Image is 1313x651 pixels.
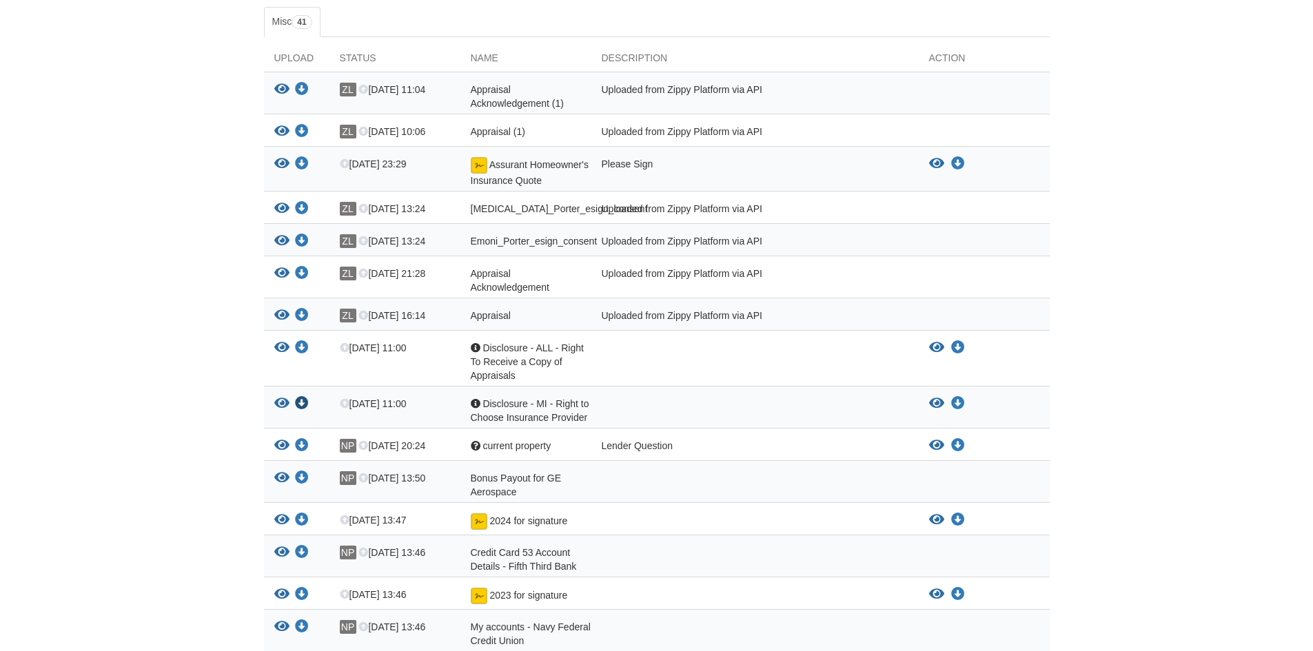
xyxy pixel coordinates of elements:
span: [DATE] 13:47 [340,515,407,526]
span: [DATE] 20:24 [358,440,425,451]
span: [DATE] 23:29 [340,158,407,169]
a: Download Emoni_Porter_esign_consent [295,236,309,247]
div: Lender Question [591,439,919,457]
span: ZL [340,267,356,280]
span: 41 [292,15,312,29]
button: View My accounts - Navy Federal Credit Union [274,620,289,634]
span: Appraisal [471,310,511,321]
button: View 2023 for signature [929,588,944,601]
button: View current property [274,439,289,453]
div: Action [919,51,1050,72]
span: [DATE] 13:46 [358,621,425,632]
div: Please Sign [591,157,919,187]
span: NP [340,620,356,634]
a: Download Bonus Payout for GE Aerospace [295,473,309,484]
a: Download Credit Card 53 Account Details - Fifth Third Bank [295,548,309,559]
button: View Disclosure - MI - Right to Choose Insurance Provider [929,397,944,411]
div: Description [591,51,919,72]
a: Download Assurant Homeowner's Insurance Quote [951,158,965,169]
div: Uploaded from Zippy Platform via API [591,83,919,110]
button: View Appraisal (1) [274,125,289,139]
button: View Emoni_Porter_esign_consent [274,234,289,249]
a: Download 2024 for signature [951,515,965,526]
a: Download Disclosure - ALL - Right To Receive a Copy of Appraisals [295,343,309,354]
button: View 2024 for signature [929,513,944,527]
span: Credit Card 53 Account Details - Fifth Third Bank [471,547,577,572]
span: Emoni_Porter_esign_consent [471,236,598,247]
div: Uploaded from Zippy Platform via API [591,234,919,252]
button: View Nikita_Porter_esign_consent [274,202,289,216]
div: Status [329,51,460,72]
span: ZL [340,83,356,96]
span: [MEDICAL_DATA]_Porter_esign_consent [471,203,648,214]
a: Download Appraisal Acknowledgement (1) [295,85,309,96]
span: [DATE] 16:14 [358,310,425,321]
span: Appraisal Acknowledgement [471,268,549,293]
div: Uploaded from Zippy Platform via API [591,125,919,143]
a: Download Appraisal [295,311,309,322]
span: [DATE] 21:28 [358,268,425,279]
a: Download Disclosure - ALL - Right To Receive a Copy of Appraisals [951,342,965,353]
span: [DATE] 11:04 [358,84,425,95]
span: Disclosure - ALL - Right To Receive a Copy of Appraisals [471,342,584,381]
a: Download current property [295,441,309,452]
span: Disclosure - MI - Right to Choose Insurance Provider [471,398,589,423]
span: [DATE] 13:50 [358,473,425,484]
a: Download Nikita_Porter_esign_consent [295,204,309,215]
span: Appraisal (1) [471,126,525,137]
img: Document accepted [471,513,487,530]
button: View Appraisal Acknowledgement (1) [274,83,289,97]
span: [DATE] 13:24 [358,203,425,214]
button: View Appraisal [274,309,289,323]
div: Uploaded from Zippy Platform via API [591,309,919,327]
span: [DATE] 13:46 [340,589,407,600]
a: Download 2024 for signature [295,515,309,526]
div: Uploaded from Zippy Platform via API [591,267,919,294]
a: Download Appraisal Acknowledgement [295,269,309,280]
button: View Appraisal Acknowledgement [274,267,289,281]
span: [DATE] 11:00 [340,398,407,409]
button: View Credit Card 53 Account Details - Fifth Third Bank [274,546,289,560]
a: Download Disclosure - MI - Right to Choose Insurance Provider [951,398,965,409]
span: current property [482,440,551,451]
button: View Disclosure - ALL - Right To Receive a Copy of Appraisals [929,341,944,355]
button: View Bonus Payout for GE Aerospace [274,471,289,486]
button: View Assurant Homeowner's Insurance Quote [274,157,289,172]
a: Misc [264,7,320,37]
span: ZL [340,125,356,138]
a: Download 2023 for signature [951,589,965,600]
span: NP [340,546,356,559]
button: View 2024 for signature [274,513,289,528]
span: Appraisal Acknowledgement (1) [471,84,564,109]
button: View 2023 for signature [274,588,289,602]
img: Document accepted [471,157,487,174]
a: Download My accounts - Navy Federal Credit Union [295,622,309,633]
span: [DATE] 13:24 [358,236,425,247]
span: Bonus Payout for GE Aerospace [471,473,562,497]
span: [DATE] 10:06 [358,126,425,137]
button: View Disclosure - MI - Right to Choose Insurance Provider [274,397,289,411]
span: ZL [340,202,356,216]
a: Download Assurant Homeowner's Insurance Quote [295,159,309,170]
span: ZL [340,234,356,248]
a: Download Appraisal (1) [295,127,309,138]
img: Document accepted [471,588,487,604]
button: View Disclosure - ALL - Right To Receive a Copy of Appraisals [274,341,289,355]
a: Download 2023 for signature [295,590,309,601]
button: View Assurant Homeowner's Insurance Quote [929,157,944,171]
span: My accounts - Navy Federal Credit Union [471,621,591,646]
span: 2023 for signature [489,590,567,601]
span: Assurant Homeowner's Insurance Quote [471,159,589,186]
span: [DATE] 13:46 [358,547,425,558]
a: Download current property [951,440,965,451]
div: Upload [264,51,329,72]
span: NP [340,439,356,453]
span: 2024 for signature [489,515,567,526]
button: View current property [929,439,944,453]
span: NP [340,471,356,485]
a: Download Disclosure - MI - Right to Choose Insurance Provider [295,399,309,410]
span: [DATE] 11:00 [340,342,407,353]
span: ZL [340,309,356,322]
div: Uploaded from Zippy Platform via API [591,202,919,220]
div: Name [460,51,591,72]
